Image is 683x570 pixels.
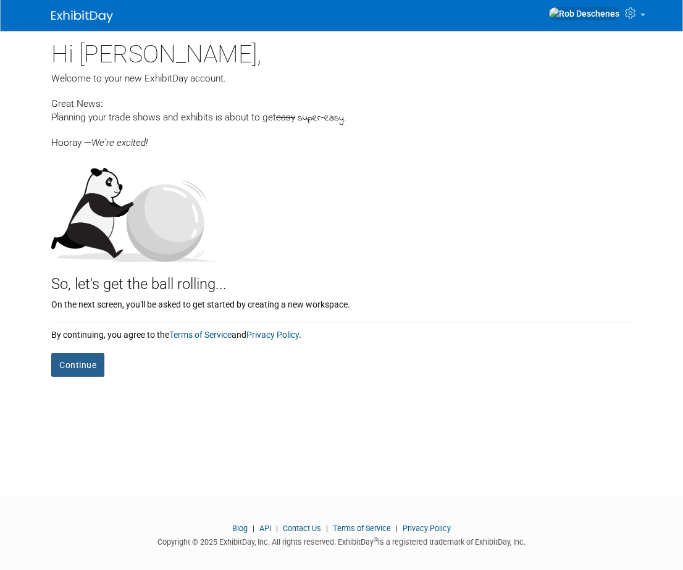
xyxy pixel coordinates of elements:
[246,330,299,340] a: Privacy Policy
[51,96,632,111] div: Great News:
[276,112,295,123] span: easy
[51,10,113,23] img: ExhibitDay
[51,72,632,85] div: Welcome to your new ExhibitDay account.
[51,125,632,149] div: Hooray —
[374,537,378,543] sup: ®
[169,330,232,340] a: Terms of Service
[283,524,321,533] a: Contact Us
[91,137,148,148] span: We're excited!
[249,524,258,533] span: |
[232,524,248,533] a: Blog
[51,31,632,72] div: Hi [PERSON_NAME],
[51,295,632,311] div: On the next screen, you'll be asked to get started by creating a new workspace.
[548,7,620,20] img: Rob Deschenes
[403,524,451,533] a: Privacy Policy
[393,524,401,533] span: |
[333,524,391,533] a: Terms of Service
[51,156,218,262] img: Let's get the ball rolling
[298,111,344,125] span: super-easy
[51,111,632,125] div: Planning your trade shows and exhibits is about to get .
[259,524,271,533] a: API
[323,524,331,533] span: |
[273,524,281,533] span: |
[51,353,104,377] button: Continue
[51,322,632,341] div: By continuing, you agree to the and .
[51,262,632,295] div: So, let's get the ball rolling...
